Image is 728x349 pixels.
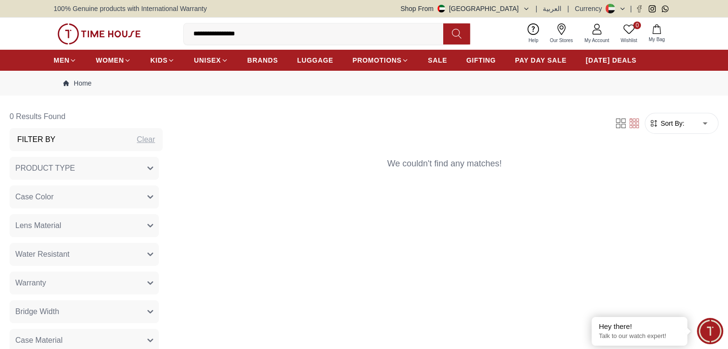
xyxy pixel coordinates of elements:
span: Water Resistant [15,249,69,260]
button: Sort By: [649,119,684,128]
a: Facebook [636,5,643,12]
span: My Account [581,37,613,44]
span: PAY DAY SALE [515,55,567,65]
span: WOMEN [96,55,124,65]
span: Wishlist [617,37,641,44]
div: Chat Widget [697,318,723,344]
a: WOMEN [96,52,131,69]
h6: 0 Results Found [10,105,163,128]
span: [DATE] DEALS [586,55,637,65]
span: PRODUCT TYPE [15,163,75,174]
a: Help [523,22,544,46]
span: LUGGAGE [297,55,334,65]
div: Hey there! [599,322,680,331]
span: Help [525,37,542,44]
span: My Bag [645,36,669,43]
p: Talk to our watch expert! [599,332,680,340]
span: Warranty [15,277,46,289]
button: Case Color [10,185,159,208]
a: MEN [54,52,77,69]
span: GIFTING [466,55,496,65]
span: 0 [633,22,641,29]
a: GIFTING [466,52,496,69]
button: Shop From[GEOGRAPHIC_DATA] [401,4,530,13]
span: Lens Material [15,220,61,231]
span: | [567,4,569,13]
a: SALE [428,52,447,69]
a: Home [63,78,91,88]
img: United Arab Emirates [437,5,445,12]
span: KIDS [150,55,168,65]
a: UNISEX [194,52,228,69]
a: BRANDS [247,52,278,69]
button: العربية [543,4,561,13]
div: Clear [137,134,155,145]
span: Case Color [15,191,54,203]
a: 0Wishlist [615,22,643,46]
span: | [630,4,632,13]
span: PROMOTIONS [352,55,402,65]
button: My Bag [643,22,671,45]
button: Bridge Width [10,300,159,323]
span: SALE [428,55,447,65]
span: Our Stores [546,37,577,44]
img: ... [57,23,141,44]
span: BRANDS [247,55,278,65]
span: Bridge Width [15,306,59,317]
a: PAY DAY SALE [515,52,567,69]
span: Case Material [15,335,63,346]
button: Lens Material [10,214,159,237]
span: MEN [54,55,69,65]
a: Whatsapp [661,5,669,12]
button: Warranty [10,272,159,294]
span: Sort By: [659,119,684,128]
span: 100% Genuine products with International Warranty [54,4,207,13]
button: PRODUCT TYPE [10,157,159,180]
h3: Filter By [17,134,56,145]
a: LUGGAGE [297,52,334,69]
span: | [536,4,538,13]
button: Water Resistant [10,243,159,266]
a: KIDS [150,52,175,69]
nav: Breadcrumb [54,71,674,96]
a: [DATE] DEALS [586,52,637,69]
div: We couldn't find any matches! [170,145,718,185]
a: Our Stores [544,22,579,46]
a: PROMOTIONS [352,52,409,69]
div: Currency [575,4,606,13]
a: Instagram [649,5,656,12]
span: UNISEX [194,55,221,65]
